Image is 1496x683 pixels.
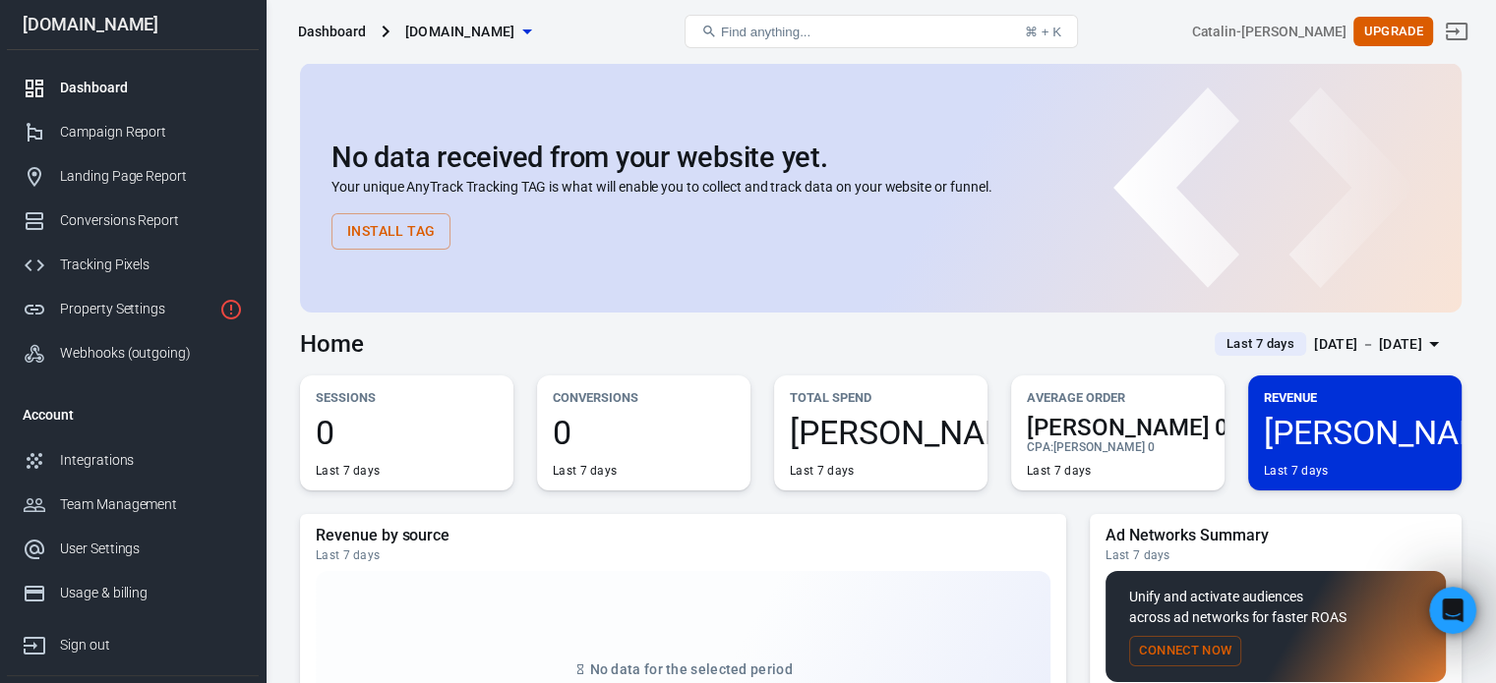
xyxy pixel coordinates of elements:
[1264,387,1446,408] p: Revenue
[7,615,259,667] a: Sign out
[316,526,1050,545] h5: Revenue by source
[397,14,539,50] button: [DOMAIN_NAME]
[721,25,810,39] span: Find anything...
[7,16,259,33] div: [DOMAIN_NAME]
[1433,8,1480,55] a: Sign out
[7,571,259,615] a: Usage & billing
[553,416,735,449] span: 0
[7,287,259,331] a: Property Settings
[298,22,366,41] div: Dashboard
[7,110,259,154] a: Campaign Report
[1199,328,1462,361] button: Last 7 days[DATE] － [DATE]
[1191,22,1346,42] div: Account id: 96fWb4WM
[1429,587,1476,634] iframe: Intercom live chat
[790,387,972,408] p: Total Spend
[7,438,259,483] a: Integrations
[316,387,498,408] p: Sessions
[331,213,450,250] button: Install Tag
[331,177,1430,198] p: Your unique AnyTrack Tracking TAG is what will enable you to collect and track data on your websi...
[1129,587,1422,628] p: Unify and activate audiences across ad networks for faster ROAS
[60,583,243,603] div: Usage & billing
[7,154,259,199] a: Landing Page Report
[60,122,243,142] div: Campaign Report
[1027,387,1209,408] p: Average Order
[1027,416,1209,439] span: [PERSON_NAME] 0
[316,463,380,479] div: Last 7 days
[7,66,259,110] a: Dashboard
[60,343,243,364] div: Webhooks (outgoing)
[60,166,243,187] div: Landing Page Report
[331,142,1430,173] h2: No data received from your website yet.
[60,210,243,231] div: Conversions Report
[1027,440,1053,454] span: CPA :
[1106,526,1446,545] h5: Ad Networks Summary
[553,463,617,479] div: Last 7 days
[1025,25,1061,39] div: ⌘ + K
[685,15,1078,48] button: Find anything...⌘ + K
[1129,636,1241,666] button: Connect Now
[1264,463,1328,479] div: Last 7 days
[1219,334,1302,354] span: Last 7 days
[7,199,259,243] a: Conversions Report
[60,255,243,275] div: Tracking Pixels
[1314,332,1422,357] div: [DATE] － [DATE]
[60,450,243,471] div: Integrations
[1264,416,1446,449] span: [PERSON_NAME] 0
[7,527,259,571] a: User Settings
[60,539,243,559] div: User Settings
[60,78,243,98] div: Dashboard
[1106,547,1446,563] div: Last 7 days
[316,547,1050,563] div: Last 7 days
[60,494,243,515] div: Team Management
[1353,17,1433,47] button: Upgrade
[300,330,364,358] h3: Home
[219,298,243,321] svg: Property is not installed yet
[7,243,259,287] a: Tracking Pixels
[7,331,259,375] a: Webhooks (outgoing)
[590,661,793,677] span: No data for the selected period
[60,635,243,655] div: Sign out
[7,483,259,527] a: Team Management
[1027,463,1091,479] div: Last 7 days
[405,20,515,44] span: tokero.com
[1053,440,1154,454] span: [PERSON_NAME] 0
[316,416,498,449] span: 0
[790,416,972,449] span: [PERSON_NAME] 0
[553,387,735,408] p: Conversions
[790,463,854,479] div: Last 7 days
[60,299,211,319] div: Property Settings
[7,391,259,438] li: Account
